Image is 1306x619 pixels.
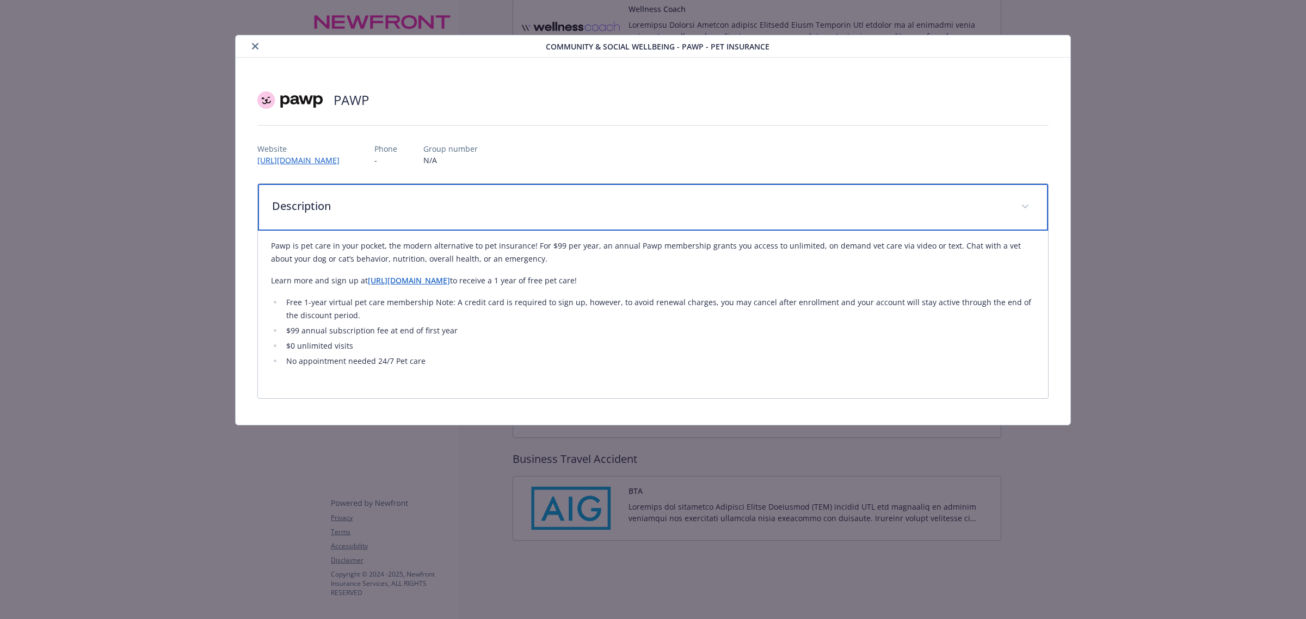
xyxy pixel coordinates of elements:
[334,91,369,109] h2: PAWP
[423,143,478,154] p: Group number
[271,239,1035,265] p: Pawp is pet care in your pocket, the modern alternative to pet insurance! For $99 per year, an an...
[271,274,1035,287] p: Learn more and sign up at to receive a 1 year of free pet care!
[272,198,1008,214] p: Description
[131,35,1175,425] div: details for plan Community & Social Wellbeing - PAWP - Pet Insurance
[257,84,323,116] img: Pawp
[283,355,1035,368] li: No appointment needed 24/7 Pet care​
[283,339,1035,352] li: $0 unlimited visits​
[374,143,397,154] p: Phone
[283,296,1035,322] li: Free 1-year virtual pet care membership​ Note: A credit card is required to sign up, however, to ...
[257,155,348,165] a: [URL][DOMAIN_NAME]
[283,324,1035,337] li: $99 annual subscription fee at end of first year​
[249,40,262,53] button: close
[258,231,1048,398] div: Description
[258,184,1048,231] div: Description
[546,41,769,52] span: Community & Social Wellbeing - PAWP - Pet Insurance
[423,154,478,166] p: N/A
[368,275,450,286] a: [URL][DOMAIN_NAME]
[374,154,397,166] p: -
[257,143,348,154] p: Website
